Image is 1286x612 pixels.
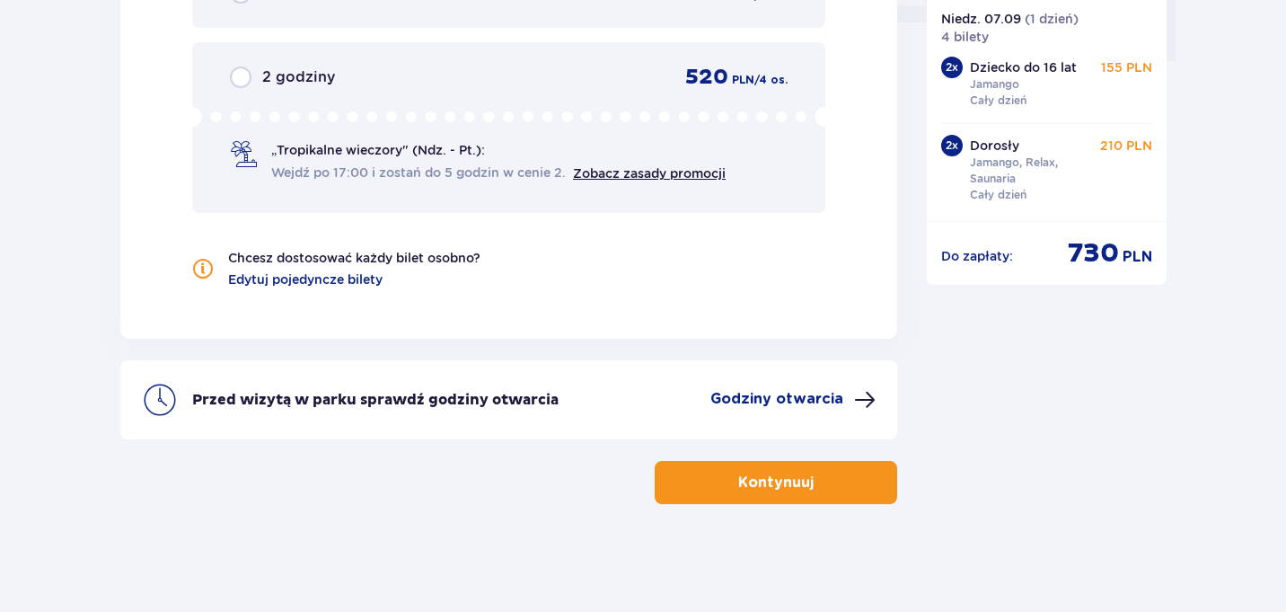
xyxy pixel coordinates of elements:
p: Cały dzień [970,93,1026,109]
span: Wejdź po 17:00 i zostań do 5 godzin w cenie 2. [271,164,566,182]
p: 730 [1068,236,1119,271]
p: Godziny otwarcia [710,389,843,409]
p: Jamango [970,76,1019,93]
p: Dziecko do 16 lat [970,58,1077,76]
div: 2 x [941,57,963,78]
p: Niedz. 07.09 [941,10,1021,28]
p: „Tropikalne wieczory" (Ndz. - Pt.): [271,141,485,159]
p: PLN [1123,247,1152,267]
p: / 4 os. [754,72,788,88]
p: 520 [685,64,728,91]
button: Godziny otwarcia [710,389,876,411]
img: clock icon [142,382,178,418]
p: Przed wizytą w parku sprawdź godziny otwarcia [192,390,559,410]
p: Jamango, Relax, Saunaria [970,155,1094,187]
p: Kontynuuj [738,473,814,492]
a: Zobacz zasady promocji [573,166,726,181]
p: 210 PLN [1100,137,1152,155]
p: Do zapłaty : [941,247,1013,265]
div: 2 x [941,135,963,156]
button: Kontynuuj [655,461,897,504]
p: 155 PLN [1101,58,1152,76]
p: ( 1 dzień ) [1025,10,1079,28]
p: Cały dzień [970,187,1026,203]
p: 4 bilety [941,28,989,46]
p: Chcesz dostosować każdy bilet osobno? [228,249,480,267]
p: 2 godziny [262,67,335,87]
p: PLN [732,72,754,88]
p: Dorosły [970,137,1019,155]
a: Edytuj pojedyncze bilety [228,271,383,288]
